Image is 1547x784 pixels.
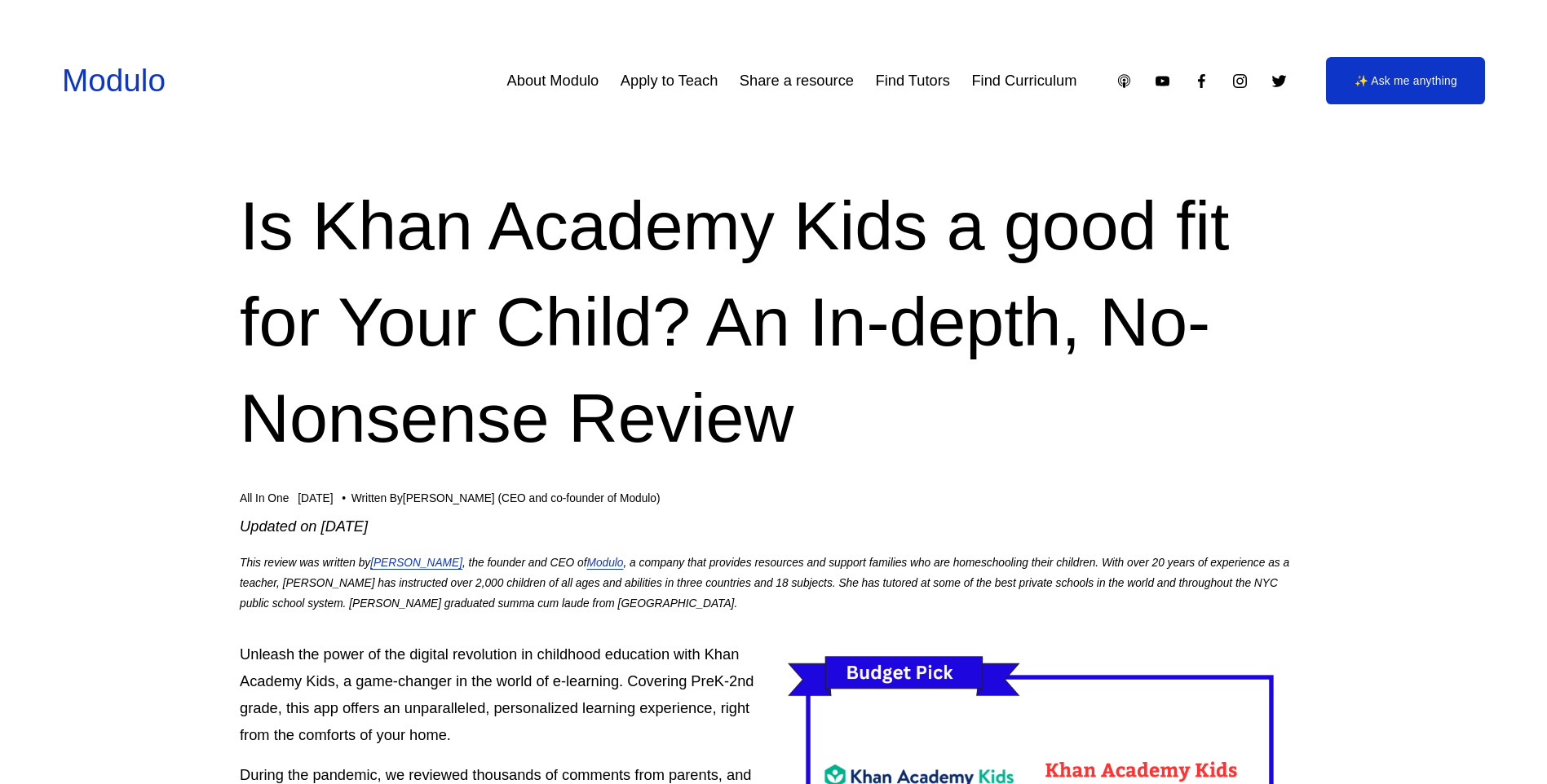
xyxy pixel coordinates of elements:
a: [PERSON_NAME] (CEO and co-founder of Modulo) [403,492,661,504]
a: Twitter [1271,73,1288,90]
span: [DATE] [298,492,333,504]
a: Find Curriculum [971,66,1076,96]
em: , the founder and CEO of [462,557,587,569]
a: Find Tutors [876,66,950,96]
div: Written By [351,492,661,505]
em: , a company that provides resources and support families who are homeschooling their children. Wi... [240,557,1293,609]
p: Unleash the power of the digital revolution in childhood education with Khan Academy Kids, a game... [240,641,1307,749]
em: Updated on [DATE] [240,518,368,535]
a: All In One [240,492,289,504]
a: YouTube [1154,73,1171,90]
a: [PERSON_NAME] [370,557,462,569]
a: Instagram [1231,73,1249,90]
a: About Modulo [507,66,599,96]
a: Share a resource [740,66,854,96]
a: ✨ Ask me anything [1326,57,1485,104]
a: Facebook [1193,73,1210,90]
em: This review was written by [240,557,370,569]
a: Modulo [62,63,166,98]
a: Apple Podcasts [1116,73,1133,90]
a: Modulo [587,557,624,569]
h1: Is Khan Academy Kids a good fit for Your Child? An In-depth, No-Nonsense Review [240,178,1307,466]
a: Apply to Teach [621,66,718,96]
